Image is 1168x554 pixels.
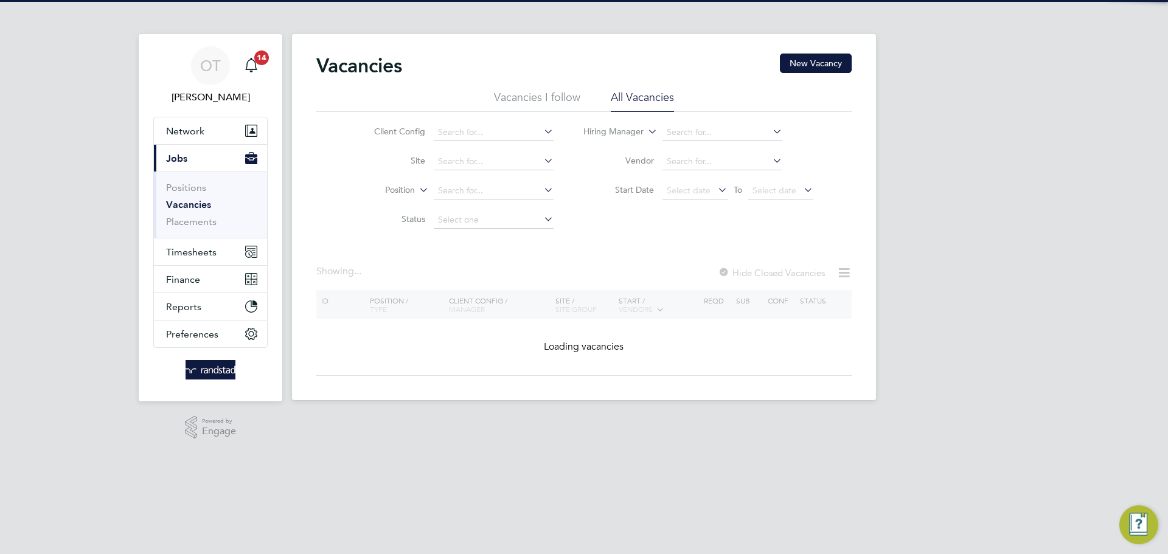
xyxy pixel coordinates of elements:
[154,117,267,144] button: Network
[584,184,654,195] label: Start Date
[434,212,554,229] input: Select one
[154,171,267,238] div: Jobs
[153,46,268,105] a: OT[PERSON_NAME]
[355,126,425,137] label: Client Config
[166,328,218,340] span: Preferences
[166,301,201,313] span: Reports
[154,293,267,320] button: Reports
[154,145,267,171] button: Jobs
[166,216,217,227] a: Placements
[166,125,204,137] span: Network
[667,185,711,196] span: Select date
[345,184,415,196] label: Position
[434,153,554,170] input: Search for...
[186,360,236,379] img: randstad-logo-retina.png
[718,267,825,279] label: Hide Closed Vacancies
[166,199,211,210] a: Vacancies
[202,426,236,437] span: Engage
[200,58,221,74] span: OT
[494,90,580,112] li: Vacancies I follow
[316,265,364,278] div: Showing
[166,182,206,193] a: Positions
[166,274,200,285] span: Finance
[202,416,236,426] span: Powered by
[355,213,425,224] label: Status
[153,90,268,105] span: Oliver Taylor
[254,50,269,65] span: 14
[753,185,796,196] span: Select date
[154,238,267,265] button: Timesheets
[239,46,263,85] a: 14
[185,416,237,439] a: Powered byEngage
[662,153,782,170] input: Search for...
[154,266,267,293] button: Finance
[139,34,282,401] nav: Main navigation
[166,153,187,164] span: Jobs
[780,54,852,73] button: New Vacancy
[730,182,746,198] span: To
[434,124,554,141] input: Search for...
[316,54,402,78] h2: Vacancies
[611,90,674,112] li: All Vacancies
[662,124,782,141] input: Search for...
[574,126,644,138] label: Hiring Manager
[354,265,361,277] span: ...
[584,155,654,166] label: Vendor
[154,320,267,347] button: Preferences
[153,360,268,379] a: Go to home page
[1119,505,1158,544] button: Engage Resource Center
[355,155,425,166] label: Site
[166,246,217,258] span: Timesheets
[434,182,554,199] input: Search for...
